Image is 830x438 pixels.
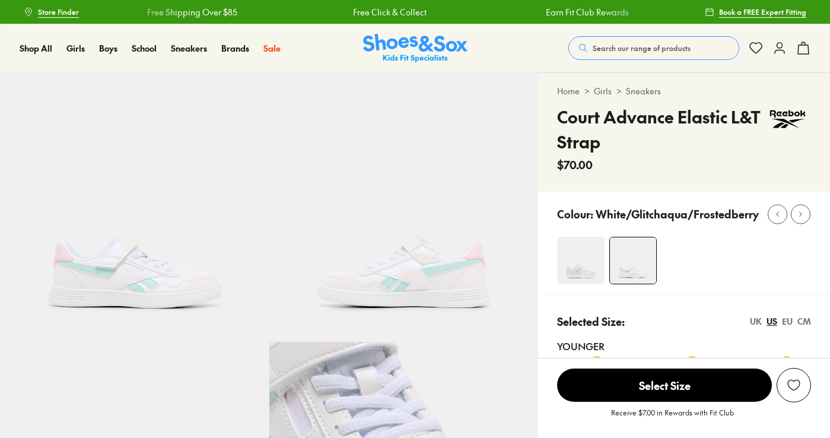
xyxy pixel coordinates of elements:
[596,206,759,222] p: White/Glitchaqua/Frostedberry
[557,339,811,353] div: Younger
[750,315,762,328] div: UK
[20,42,52,55] a: Shop All
[38,7,79,17] span: Store Finder
[705,1,806,23] a: Book a FREE Expert Fitting
[593,43,691,53] span: Search our range of products
[20,42,52,54] span: Shop All
[363,34,468,63] img: SNS_Logo_Responsive.svg
[557,206,593,222] p: Colour:
[171,42,207,55] a: Sneakers
[557,237,605,284] img: 4-558056_1
[557,85,580,97] a: Home
[132,42,157,54] span: School
[171,42,207,54] span: Sneakers
[557,369,772,402] span: Select Size
[263,42,281,54] span: Sale
[626,85,661,97] a: Sneakers
[521,6,605,18] a: Earn Fit Club Rewards
[764,104,811,134] img: Vendor logo
[66,42,85,55] a: Girls
[719,7,806,17] span: Book a FREE Expert Fitting
[557,85,811,97] div: > >
[132,42,157,55] a: School
[557,313,625,329] p: Selected Size:
[123,6,213,18] a: Free Shipping Over $85
[221,42,249,55] a: Brands
[221,42,249,54] span: Brands
[363,34,468,63] a: Shoes & Sox
[329,6,402,18] a: Free Click & Collect
[610,237,656,284] img: 4-558052_1
[24,1,79,23] a: Store Finder
[66,42,85,54] span: Girls
[557,368,772,402] button: Select Size
[99,42,117,55] a: Boys
[797,315,811,328] div: CM
[12,358,59,402] iframe: Gorgias live chat messenger
[99,42,117,54] span: Boys
[568,36,739,60] button: Search our range of products
[557,104,764,154] h4: Court Advance Elastic L&T Strap
[269,72,539,342] img: 5-558053_1
[594,85,612,97] a: Girls
[782,315,793,328] div: EU
[557,157,593,173] span: $70.00
[767,315,777,328] div: US
[263,42,281,55] a: Sale
[611,407,734,429] p: Receive $7.00 in Rewards with Fit Club
[777,368,811,402] button: Add to Wishlist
